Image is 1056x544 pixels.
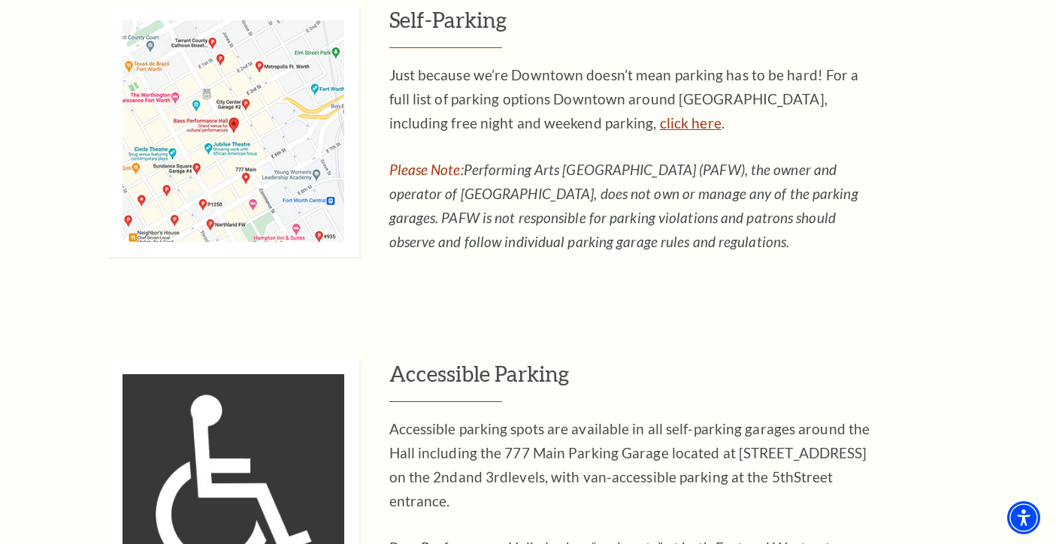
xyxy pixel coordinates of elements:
[494,468,508,485] sup: rd
[1007,501,1040,534] div: Accessibility Menu
[389,417,878,513] p: Accessible parking spots are available in all self-parking garages around the Hall including the ...
[107,5,359,257] img: Self-Parking
[389,5,994,48] h3: Self-Parking
[389,359,994,402] h3: Accessible Parking
[389,161,464,178] span: Please Note:
[389,161,858,250] em: Performing Arts [GEOGRAPHIC_DATA] (PAFW), the owner and operator of [GEOGRAPHIC_DATA], does not o...
[441,468,458,485] sup: nd
[389,63,878,135] p: Just because we’re Downtown doesn’t mean parking has to be hard! For a full list of parking optio...
[780,468,794,485] sup: th
[660,114,722,131] a: For a full list of parking options Downtown around Sundance Square, including free night and week...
